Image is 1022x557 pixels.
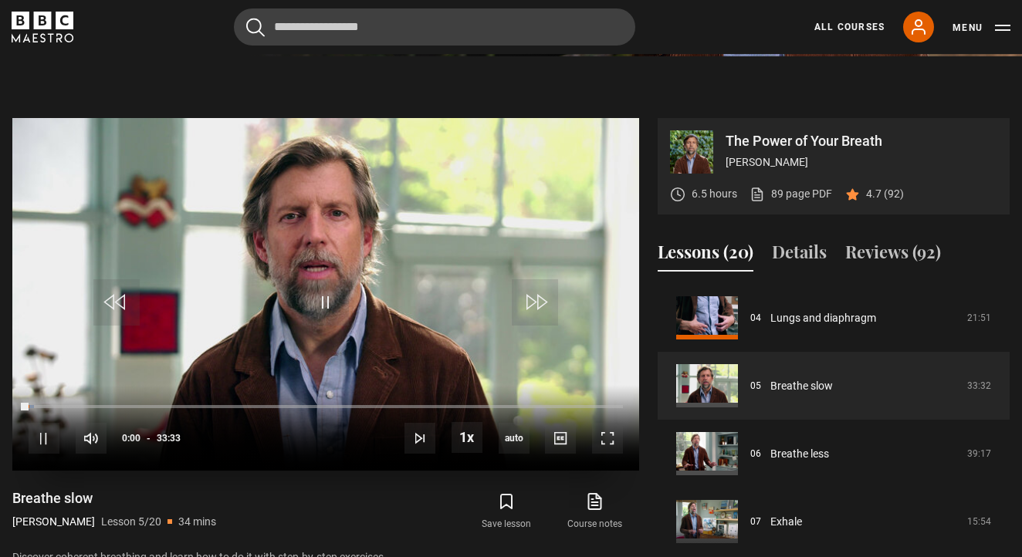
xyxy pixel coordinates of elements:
[122,424,140,452] span: 0:00
[726,134,997,148] p: The Power of Your Breath
[29,423,59,454] button: Pause
[770,310,876,326] a: Lungs and diaphragm
[101,514,161,530] p: Lesson 5/20
[246,18,265,37] button: Submit the search query
[462,489,550,534] button: Save lesson
[692,186,737,202] p: 6.5 hours
[845,239,941,272] button: Reviews (92)
[551,489,639,534] a: Course notes
[12,489,216,508] h1: Breathe slow
[499,423,530,454] span: auto
[545,423,576,454] button: Captions
[147,433,151,444] span: -
[404,423,435,454] button: Next Lesson
[157,424,181,452] span: 33:33
[12,12,73,42] svg: BBC Maestro
[178,514,216,530] p: 34 mins
[452,422,482,453] button: Playback Rate
[770,378,833,394] a: Breathe slow
[726,154,997,170] p: [PERSON_NAME]
[12,514,95,530] p: [PERSON_NAME]
[658,239,753,272] button: Lessons (20)
[76,423,107,454] button: Mute
[770,446,829,462] a: Breathe less
[770,514,802,530] a: Exhale
[12,118,639,471] video-js: Video Player
[953,20,1010,35] button: Toggle navigation
[772,239,827,272] button: Details
[750,186,832,202] a: 89 page PDF
[499,423,530,454] div: Current quality: 720p
[234,8,635,46] input: Search
[29,405,623,408] div: Progress Bar
[592,423,623,454] button: Fullscreen
[866,186,904,202] p: 4.7 (92)
[814,20,885,34] a: All Courses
